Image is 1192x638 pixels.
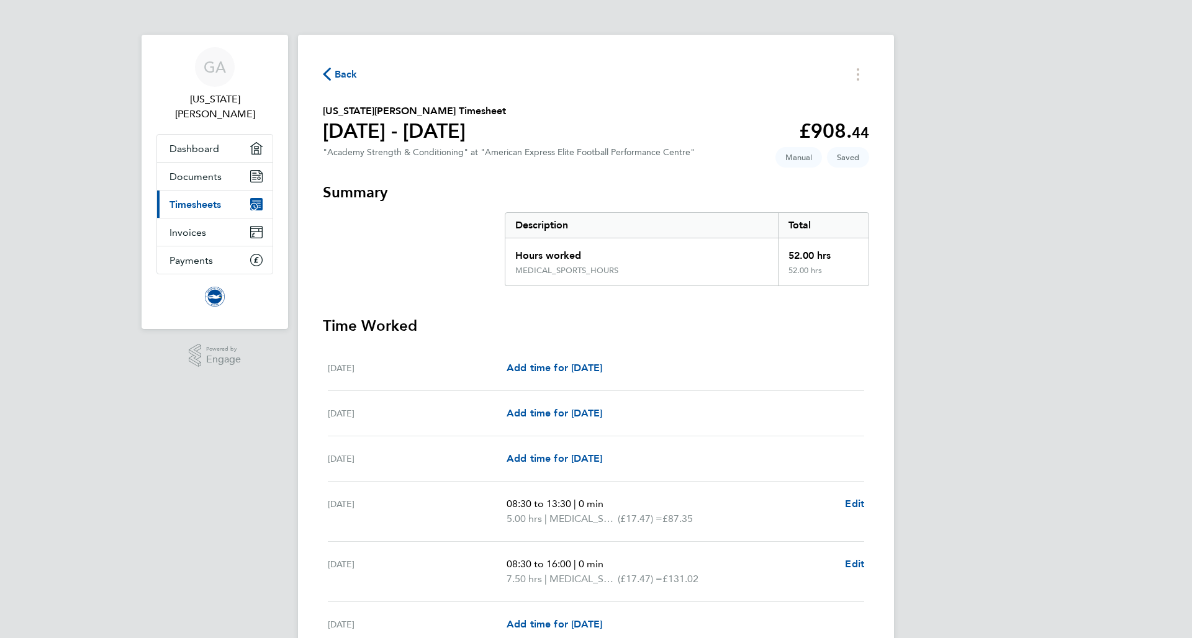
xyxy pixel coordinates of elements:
a: Invoices [157,218,273,246]
span: Invoices [169,227,206,238]
span: This timesheet is Saved. [827,147,869,168]
span: Documents [169,171,222,182]
span: £87.35 [662,513,693,524]
div: [DATE] [328,617,507,632]
div: Total [778,213,869,238]
div: [DATE] [328,361,507,375]
span: (£17.47) = [618,573,662,585]
span: Engage [206,354,241,365]
span: | [574,558,576,570]
a: Go to home page [156,287,273,307]
span: | [574,498,576,510]
span: (£17.47) = [618,513,662,524]
a: Powered byEngage [189,344,242,367]
span: 08:30 to 13:30 [507,498,571,510]
div: [DATE] [328,557,507,586]
button: Timesheets Menu [847,65,869,84]
span: Add time for [DATE] [507,452,602,464]
span: Dashboard [169,143,219,155]
a: GA[US_STATE][PERSON_NAME] [156,47,273,122]
span: 08:30 to 16:00 [507,558,571,570]
a: Edit [845,557,864,572]
div: MEDICAL_SPORTS_HOURS [515,266,618,276]
div: Summary [505,212,869,286]
div: [DATE] [328,406,507,421]
button: Back [323,66,358,82]
span: Edit [845,498,864,510]
a: Add time for [DATE] [507,617,602,632]
span: MEDICAL_SPORTS_HOURS [549,572,618,586]
a: Add time for [DATE] [507,361,602,375]
span: GA [204,59,226,75]
div: [DATE] [328,496,507,526]
img: brightonandhovealbion-logo-retina.png [205,287,225,307]
a: Dashboard [157,135,273,162]
span: Edit [845,558,864,570]
nav: Main navigation [142,35,288,329]
a: Timesheets [157,191,273,218]
span: MEDICAL_SPORTS_HOURS [549,511,618,526]
h1: [DATE] - [DATE] [323,119,506,143]
a: Add time for [DATE] [507,451,602,466]
span: 7.50 hrs [507,573,542,585]
div: Description [505,213,778,238]
span: 0 min [579,498,603,510]
a: Payments [157,246,273,274]
span: Add time for [DATE] [507,362,602,374]
h3: Time Worked [323,316,869,336]
span: Timesheets [169,199,221,210]
div: Hours worked [505,238,778,266]
span: 44 [852,124,869,142]
span: Payments [169,254,213,266]
a: Documents [157,163,273,190]
h2: [US_STATE][PERSON_NAME] Timesheet [323,104,506,119]
div: 52.00 hrs [778,238,869,266]
span: Back [335,67,358,82]
span: 0 min [579,558,603,570]
h3: Summary [323,182,869,202]
span: This timesheet was manually created. [775,147,822,168]
span: | [544,513,547,524]
span: Powered by [206,344,241,354]
div: [DATE] [328,451,507,466]
span: Add time for [DATE] [507,407,602,419]
div: 52.00 hrs [778,266,869,285]
span: Georgia Adams [156,92,273,122]
span: Add time for [DATE] [507,618,602,630]
a: Edit [845,496,864,511]
span: 5.00 hrs [507,513,542,524]
div: "Academy Strength & Conditioning" at "American Express Elite Football Performance Centre" [323,147,695,158]
span: | [544,573,547,585]
span: £131.02 [662,573,698,585]
app-decimal: £908. [799,119,869,143]
a: Add time for [DATE] [507,406,602,421]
